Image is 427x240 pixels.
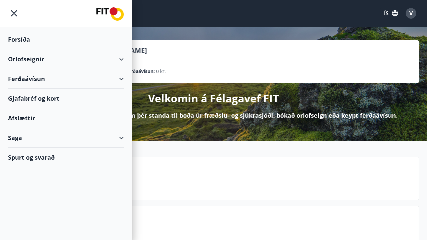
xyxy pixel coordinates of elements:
span: 0 kr. [156,68,166,75]
p: Ferðaávísun : [125,68,155,75]
div: Spurt og svarað [8,148,124,167]
div: Afslættir [8,108,124,128]
div: Saga [8,128,124,148]
button: menu [8,7,20,19]
span: V [409,10,413,17]
img: union_logo [96,7,124,21]
p: Spurt og svarað [57,223,413,234]
p: Næstu helgi [57,174,413,185]
p: Velkomin á Félagavef FIT [148,91,279,106]
button: V [403,5,419,21]
p: Hér getur þú sótt um þá styrki sem þér standa til boða úr fræðslu- og sjúkrasjóði, bókað orlofsei... [29,111,398,120]
div: Gjafabréf og kort [8,89,124,108]
div: Ferðaávísun [8,69,124,89]
div: Orlofseignir [8,49,124,69]
div: Forsíða [8,30,124,49]
button: ÍS [380,7,402,19]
